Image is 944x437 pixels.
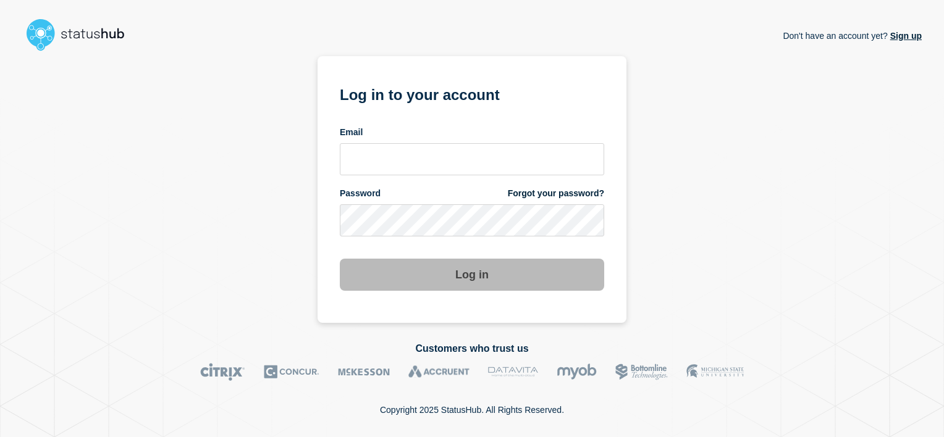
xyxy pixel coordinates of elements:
[22,343,922,354] h2: Customers who trust us
[200,363,245,381] img: Citrix logo
[615,363,668,381] img: Bottomline logo
[380,405,564,415] p: Copyright 2025 StatusHub. All Rights Reserved.
[508,188,604,199] a: Forgot your password?
[557,363,597,381] img: myob logo
[408,363,470,381] img: Accruent logo
[488,363,538,381] img: DataVita logo
[340,127,363,138] span: Email
[340,188,381,199] span: Password
[783,21,922,51] p: Don't have an account yet?
[340,143,604,175] input: email input
[686,363,744,381] img: MSU logo
[340,82,604,105] h1: Log in to your account
[340,259,604,291] button: Log in
[888,31,922,41] a: Sign up
[22,15,140,54] img: StatusHub logo
[338,363,390,381] img: McKesson logo
[264,363,319,381] img: Concur logo
[340,204,604,236] input: password input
